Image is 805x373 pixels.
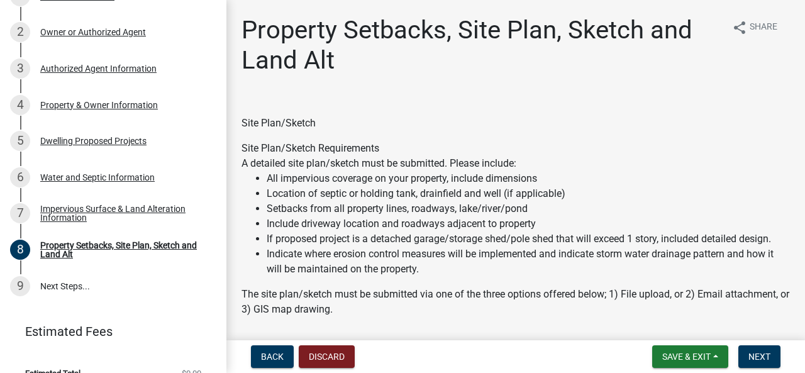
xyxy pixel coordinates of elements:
div: 8 [10,240,30,260]
div: Impervious Surface & Land Alteration Information [40,204,206,222]
div: 9 [10,276,30,296]
button: Next [738,345,780,368]
button: Back [251,345,294,368]
button: shareShare [722,15,787,40]
div: 4 [10,95,30,115]
div: 2 [10,22,30,42]
div: A detailed site plan/sketch must be submitted. Please include: [241,156,790,277]
div: Owner or Authorized Agent [40,28,146,36]
span: Save & Exit [662,352,711,362]
div: Property & Owner Information [40,101,158,109]
div: Site Plan/Sketch [241,116,790,131]
li: If proposed project is a detached garage/storage shed/pole shed that will exceed 1 story, include... [267,231,790,247]
span: Next [748,352,770,362]
li: Location of septic or holding tank, drainfield and well (if applicable) [267,186,790,201]
div: 5 [10,131,30,151]
div: Water and Septic Information [40,173,155,182]
h1: Property Setbacks, Site Plan, Sketch and Land Alt [241,15,722,75]
div: 6 [10,167,30,187]
div: Authorized Agent Information [40,64,157,73]
li: All impervious coverage on your property, include dimensions [267,171,790,186]
button: Save & Exit [652,345,728,368]
div: Site Plan/Sketch Requirements [241,141,790,317]
div: 3 [10,58,30,79]
div: 7 [10,203,30,223]
li: Setbacks from all property lines, roadways, lake/river/pond [267,201,790,216]
button: Discard [299,345,355,368]
div: The site plan/sketch must be submitted via one of the three options offered below; 1) File upload... [241,287,790,317]
li: Indicate where erosion control measures will be implemented and indicate storm water drainage pat... [267,247,790,277]
li: Include driveway location and roadways adjacent to property [267,216,790,231]
div: Property Setbacks, Site Plan, Sketch and Land Alt [40,241,206,259]
div: Dwelling Proposed Projects [40,136,147,145]
i: share [732,20,747,35]
span: Share [750,20,777,35]
span: Back [261,352,284,362]
a: Estimated Fees [10,319,206,344]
